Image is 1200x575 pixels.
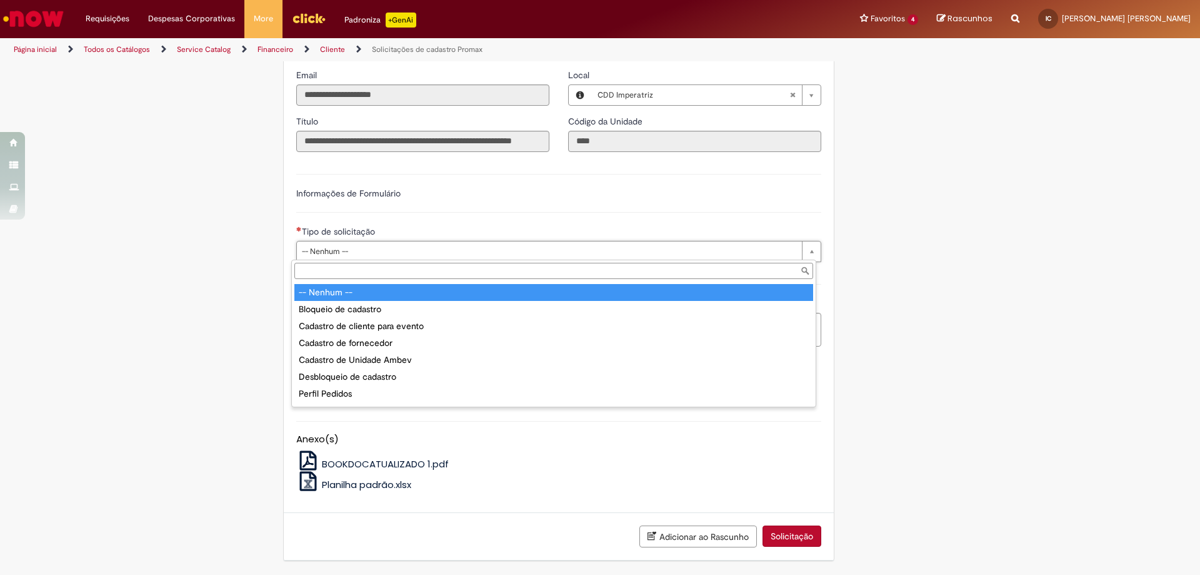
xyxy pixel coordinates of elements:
div: Cadastro de Unidade Ambev [294,352,813,369]
div: -- Nenhum -- [294,284,813,301]
div: Bloqueio de cadastro [294,301,813,318]
ul: Tipo de solicitação [292,282,816,407]
div: Cadastro de fornecedor [294,335,813,352]
div: Cadastro de cliente para evento [294,318,813,335]
div: Reativação de Cadastro de Clientes Promax [294,402,813,419]
div: Desbloqueio de cadastro [294,369,813,385]
div: Perfil Pedidos [294,385,813,402]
